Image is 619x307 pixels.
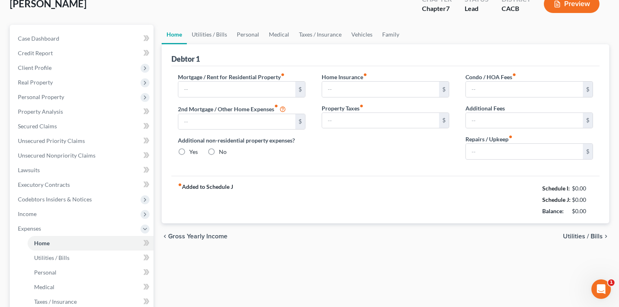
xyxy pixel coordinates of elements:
i: fiber_manual_record [281,73,285,77]
label: Property Taxes [322,104,364,112]
span: Codebtors Insiders & Notices [18,196,92,203]
a: Executory Contracts [11,177,154,192]
button: Utilities / Bills chevron_right [563,233,609,240]
label: Yes [189,148,198,156]
a: Vehicles [346,25,377,44]
a: Unsecured Nonpriority Claims [11,148,154,163]
input: -- [178,114,295,130]
span: Utilities / Bills [563,233,603,240]
span: Executory Contracts [18,181,70,188]
a: Utilities / Bills [28,251,154,265]
a: Taxes / Insurance [294,25,346,44]
a: Case Dashboard [11,31,154,46]
div: $ [583,82,593,97]
label: Additional Fees [465,104,505,112]
span: Real Property [18,79,53,86]
i: fiber_manual_record [363,73,367,77]
div: $ [295,114,305,130]
a: Unsecured Priority Claims [11,134,154,148]
a: Secured Claims [11,119,154,134]
div: $ [439,113,449,128]
a: Family [377,25,404,44]
button: chevron_left Gross Yearly Income [162,233,227,240]
span: Expenses [18,225,41,232]
label: 2nd Mortgage / Other Home Expenses [178,104,286,114]
a: Lawsuits [11,163,154,177]
a: Utilities / Bills [187,25,232,44]
label: No [219,148,227,156]
span: Income [18,210,37,217]
i: chevron_right [603,233,609,240]
input: -- [322,113,439,128]
label: Condo / HOA Fees [465,73,516,81]
div: Debtor 1 [171,54,200,64]
div: $0.00 [572,196,593,204]
i: chevron_left [162,233,168,240]
strong: Schedule I: [542,185,570,192]
span: Credit Report [18,50,53,56]
span: Secured Claims [18,123,57,130]
iframe: Intercom live chat [591,279,611,299]
span: Lawsuits [18,166,40,173]
span: Personal Property [18,93,64,100]
strong: Schedule J: [542,196,571,203]
span: Gross Yearly Income [168,233,227,240]
input: -- [466,82,583,97]
div: Chapter [422,4,452,13]
div: $ [583,144,593,159]
div: $0.00 [572,207,593,215]
a: Home [28,236,154,251]
a: Personal [232,25,264,44]
a: Credit Report [11,46,154,61]
a: Home [162,25,187,44]
input: -- [178,82,295,97]
span: Property Analysis [18,108,63,115]
div: $ [439,82,449,97]
input: -- [466,144,583,159]
span: Medical [34,283,54,290]
a: Medical [28,280,154,294]
a: Medical [264,25,294,44]
div: CACB [502,4,531,13]
span: 7 [446,4,450,12]
input: -- [322,82,439,97]
i: fiber_manual_record [512,73,516,77]
i: fiber_manual_record [509,135,513,139]
span: Unsecured Nonpriority Claims [18,152,95,159]
label: Mortgage / Rent for Residential Property [178,73,285,81]
span: Case Dashboard [18,35,59,42]
span: Client Profile [18,64,52,71]
span: Taxes / Insurance [34,298,77,305]
a: Personal [28,265,154,280]
span: 1 [608,279,615,286]
span: Utilities / Bills [34,254,69,261]
label: Additional non-residential property expenses? [178,136,305,145]
a: Property Analysis [11,104,154,119]
strong: Added to Schedule J [178,183,233,217]
i: fiber_manual_record [359,104,364,108]
div: Lead [465,4,489,13]
label: Home Insurance [322,73,367,81]
label: Repairs / Upkeep [465,135,513,143]
div: $0.00 [572,184,593,192]
div: $ [295,82,305,97]
span: Home [34,240,50,246]
i: fiber_manual_record [178,183,182,187]
input: -- [466,113,583,128]
span: Personal [34,269,56,276]
div: $ [583,113,593,128]
strong: Balance: [542,208,564,214]
i: fiber_manual_record [274,104,278,108]
span: Unsecured Priority Claims [18,137,85,144]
